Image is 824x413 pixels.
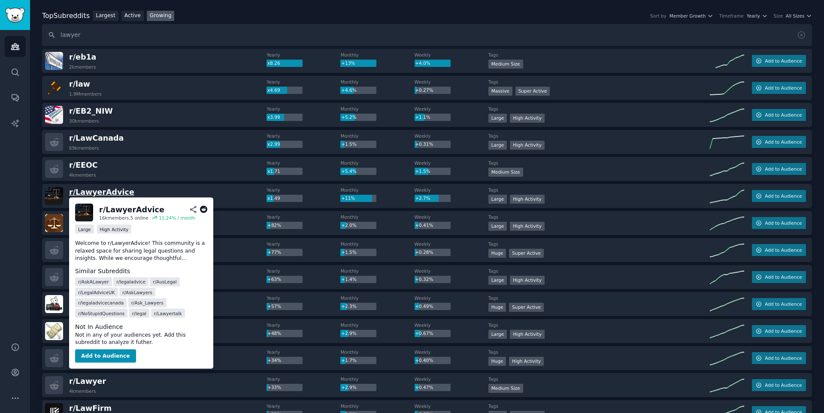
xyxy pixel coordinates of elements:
[267,241,340,247] dt: Yearly
[267,268,340,274] dt: Yearly
[75,331,207,346] dd: Not in any of your audiences yet. Add this subreddit to analyze it futher.
[488,349,710,355] dt: Tags
[267,295,340,301] dt: Yearly
[752,163,806,175] button: Add to Audience
[415,349,488,355] dt: Weekly
[488,357,506,366] div: Huge
[341,87,356,93] span: +4.6%
[341,169,356,174] span: +5.4%
[415,376,488,382] dt: Weekly
[415,304,433,309] span: +0.49%
[765,355,802,361] span: Add to Audience
[340,52,414,58] dt: Monthly
[415,331,433,336] span: +0.67%
[488,376,710,382] dt: Tags
[765,274,802,280] span: Add to Audience
[765,85,802,91] span: Add to Audience
[488,268,710,274] dt: Tags
[488,241,710,247] dt: Tags
[747,13,760,19] span: Yearly
[340,349,414,355] dt: Monthly
[340,133,414,139] dt: Monthly
[267,331,281,336] span: +48%
[267,169,280,174] span: x1.71
[75,349,136,363] button: Add to Audience
[267,349,340,355] dt: Yearly
[752,352,806,364] button: Add to Audience
[42,11,90,21] div: Top Subreddits
[147,11,175,21] a: Growing
[765,139,802,145] span: Add to Audience
[78,289,115,295] span: r/ LegalAdviceUK
[267,106,340,112] dt: Yearly
[765,328,802,334] span: Add to Audience
[42,24,812,46] input: Search name, description, topic
[488,322,710,328] dt: Tags
[69,161,98,169] span: r/ EEOC
[69,172,96,178] div: 4k members
[341,385,356,390] span: +2.9%
[132,310,146,316] span: r/ legal
[415,358,433,363] span: +0.40%
[415,277,433,282] span: +0.32%
[786,13,804,19] span: All Sizes
[116,279,145,285] span: r/ legaladvice
[69,91,102,97] div: 1.9M members
[765,382,802,388] span: Add to Audience
[75,267,207,276] dt: Similar Subreddits
[765,112,802,118] span: Add to Audience
[45,214,63,232] img: FamilyLaw
[267,142,280,147] span: x2.99
[752,82,806,94] button: Add to Audience
[45,187,63,205] img: LawyerAdvice
[488,295,710,301] dt: Tags
[415,241,488,247] dt: Weekly
[515,87,550,96] div: Super Active
[509,303,544,312] div: Super Active
[78,310,124,316] span: r/ NoStupidQuestions
[415,268,488,274] dt: Weekly
[340,106,414,112] dt: Monthly
[415,196,430,201] span: +2.7%
[267,160,340,166] dt: Yearly
[415,214,488,220] dt: Weekly
[75,322,207,331] dt: Not In Audience
[488,384,523,393] div: Medium Size
[509,249,544,258] div: Super Active
[752,109,806,121] button: Add to Audience
[99,204,164,215] div: r/ LawyerAdvice
[45,79,63,97] img: law
[341,331,356,336] span: +2.9%
[267,196,280,201] span: x1.49
[510,222,545,231] div: High Activity
[341,142,356,147] span: +1.5%
[154,310,182,316] span: r/ Lawyertalk
[267,52,340,58] dt: Yearly
[122,289,152,295] span: r/ AskLawyers
[341,115,356,120] span: +5.2%
[131,300,164,306] span: r/ Ask_Lawyers
[341,358,356,363] span: +1.7%
[488,87,512,96] div: Massive
[488,222,507,231] div: Large
[69,404,112,413] span: r/ LawFirm
[752,217,806,229] button: Add to Audience
[488,249,506,258] div: Huge
[488,160,710,166] dt: Tags
[752,136,806,148] button: Add to Audience
[415,169,430,174] span: +1.5%
[340,187,414,193] dt: Monthly
[510,195,545,204] div: High Activity
[340,214,414,220] dt: Monthly
[415,403,488,409] dt: Weekly
[99,215,148,221] div: 16k members, 5 online
[765,193,802,199] span: Add to Audience
[774,13,783,19] div: Size
[765,220,802,226] span: Add to Audience
[669,13,713,19] button: Member Growth
[267,322,340,328] dt: Yearly
[69,134,124,142] span: r/ LawCanada
[69,53,96,61] span: r/ eb1a
[267,358,281,363] span: +34%
[752,271,806,283] button: Add to Audience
